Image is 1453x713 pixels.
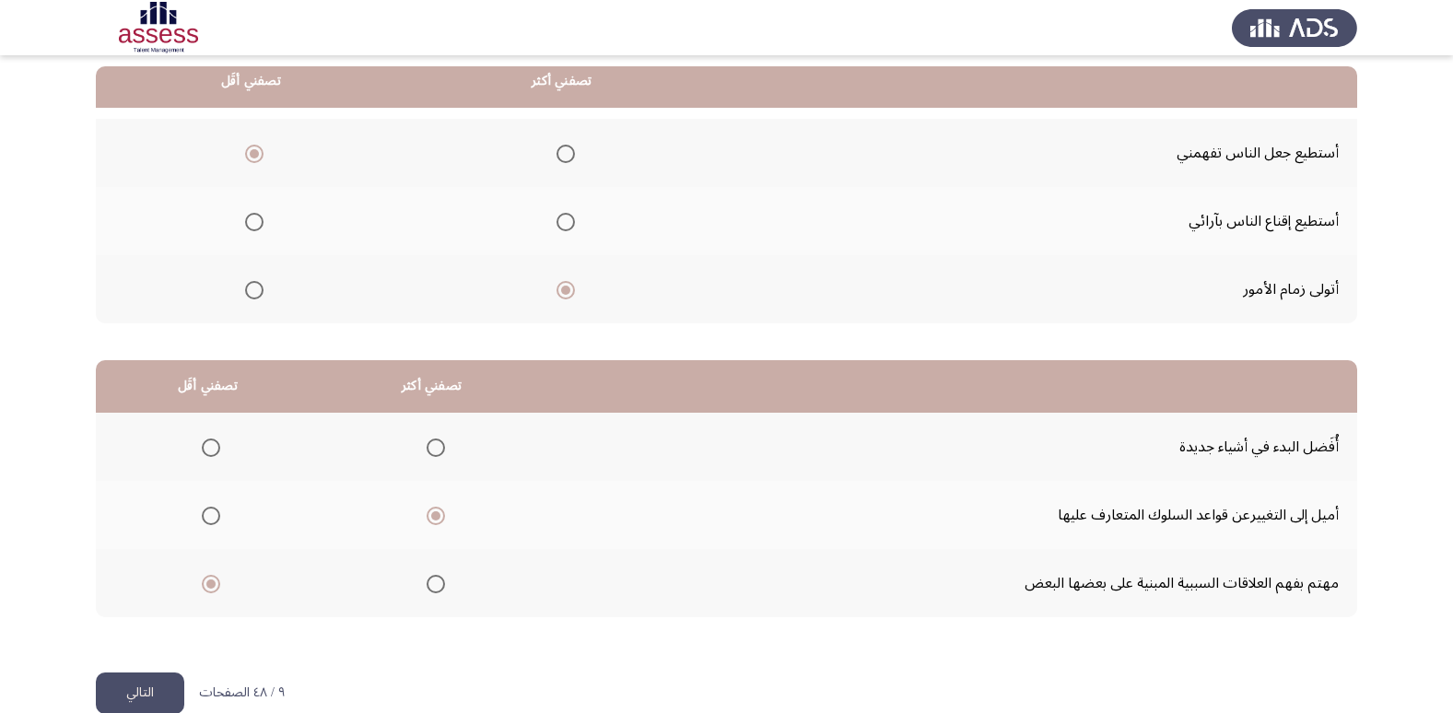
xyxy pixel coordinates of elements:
[194,499,220,531] mat-radio-group: Select an option
[549,137,575,169] mat-radio-group: Select an option
[194,567,220,599] mat-radio-group: Select an option
[718,187,1357,255] td: أستطيع إقناع الناس بآرائي
[549,274,575,305] mat-radio-group: Select an option
[544,413,1357,481] td: أُفَضل البدء في أشياء جديدة
[320,360,544,413] th: تصفني أكثر
[238,274,264,305] mat-radio-group: Select an option
[238,205,264,237] mat-radio-group: Select an option
[238,137,264,169] mat-radio-group: Select an option
[544,549,1357,617] td: مهتم بفهم العلاقات السببية المبنية على بعضها البعض
[419,567,445,599] mat-radio-group: Select an option
[96,360,320,413] th: تصفني أقَل
[718,255,1357,323] td: أتولى زمام الأمور
[549,205,575,237] mat-radio-group: Select an option
[199,685,285,701] p: ٩ / ٤٨ الصفحات
[96,2,221,53] img: Assessment logo of OCM R1 ASSESS
[96,55,406,108] th: تصفني أقَل
[1232,2,1357,53] img: Assess Talent Management logo
[544,481,1357,549] td: أميل إلى التغييرعن قواعد السلوك المتعارف عليها
[194,431,220,462] mat-radio-group: Select an option
[419,499,445,531] mat-radio-group: Select an option
[419,431,445,462] mat-radio-group: Select an option
[718,119,1357,187] td: أستطيع جعل الناس تفهمني
[406,55,718,108] th: تصفني أكثر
